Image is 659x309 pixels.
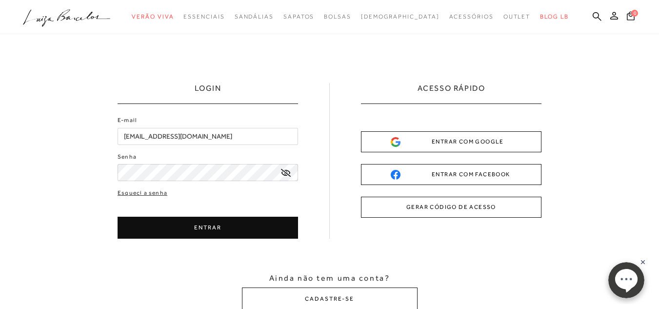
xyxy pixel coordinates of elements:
span: Bolsas [324,13,351,20]
div: ENTRAR COM FACEBOOK [391,169,512,180]
h1: LOGIN [195,83,221,103]
a: noSubCategoriesText [361,8,439,26]
a: Esqueci a senha [118,188,167,198]
div: ENTRAR COM GOOGLE [391,137,512,147]
a: categoryNavScreenReaderText [132,8,174,26]
input: E-mail [118,128,298,145]
a: BLOG LB [540,8,568,26]
span: Essenciais [183,13,224,20]
a: categoryNavScreenReaderText [503,8,531,26]
a: categoryNavScreenReaderText [324,8,351,26]
span: 0 [631,10,638,17]
h2: ACESSO RÁPIDO [418,83,485,103]
label: E-mail [118,116,137,125]
span: Sapatos [283,13,314,20]
span: Sandálias [235,13,274,20]
span: Ainda não tem uma conta? [269,273,390,284]
label: Senha [118,152,137,162]
button: ENTRAR COM FACEBOOK [361,164,541,185]
button: 0 [624,11,638,24]
span: Acessórios [449,13,494,20]
a: exibir senha [281,169,291,176]
a: categoryNavScreenReaderText [235,8,274,26]
span: Outlet [503,13,531,20]
button: ENTRAR [118,217,298,239]
button: ENTRAR COM GOOGLE [361,131,541,152]
span: [DEMOGRAPHIC_DATA] [361,13,439,20]
a: categoryNavScreenReaderText [283,8,314,26]
span: BLOG LB [540,13,568,20]
a: categoryNavScreenReaderText [449,8,494,26]
a: categoryNavScreenReaderText [183,8,224,26]
button: GERAR CÓDIGO DE ACESSO [361,197,541,218]
span: Verão Viva [132,13,174,20]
